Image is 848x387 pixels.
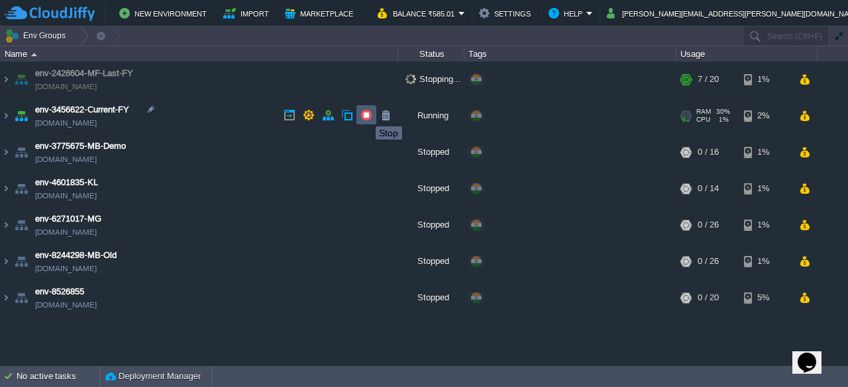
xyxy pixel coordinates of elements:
a: [DOMAIN_NAME] [35,189,97,202]
div: 1% [744,243,787,279]
button: Env Groups [5,26,70,45]
a: [DOMAIN_NAME] [35,153,97,166]
button: Import [223,5,273,21]
a: env-8526855 [35,285,84,298]
img: AMDAwAAAACH5BAEAAAAALAAAAAABAAEAAAICRAEAOw== [1,207,11,243]
img: AMDAwAAAACH5BAEAAAAALAAAAAABAAEAAAICRAEAOw== [31,53,37,56]
div: Usage [677,46,817,62]
img: AMDAwAAAACH5BAEAAAAALAAAAAABAAEAAAICRAEAOw== [1,243,11,279]
div: Stopped [398,207,464,243]
div: No active tasks [17,366,99,387]
div: Stopped [398,171,464,206]
span: 1% [715,116,729,124]
a: [DOMAIN_NAME] [35,262,97,275]
a: env-2426604-MF-Last-FY [35,67,133,80]
div: Running [398,98,464,134]
img: AMDAwAAAACH5BAEAAAAALAAAAAABAAEAAAICRAEAOw== [12,207,30,243]
iframe: chat widget [792,334,835,374]
div: 1% [744,171,787,206]
div: 0 / 20 [698,280,719,316]
img: AMDAwAAAACH5BAEAAAAALAAAAAABAAEAAAICRAEAOw== [1,280,11,316]
img: AMDAwAAAACH5BAEAAAAALAAAAAABAAEAAAICRAEAOw== [1,134,11,170]
div: 1% [744,134,787,170]
div: Stopped [398,134,464,170]
div: 0 / 26 [698,207,719,243]
a: [DOMAIN_NAME] [35,80,97,93]
button: New Environment [119,5,211,21]
img: AMDAwAAAACH5BAEAAAAALAAAAAABAAEAAAICRAEAOw== [12,171,30,206]
div: Stop [379,128,399,138]
a: [DOMAIN_NAME] [35,116,97,130]
a: [DOMAIN_NAME] [35,226,97,239]
button: Marketplace [285,5,357,21]
div: 5% [744,280,787,316]
div: 0 / 16 [698,134,719,170]
img: AMDAwAAAACH5BAEAAAAALAAAAAABAAEAAAICRAEAOw== [12,134,30,170]
div: Stopped [398,280,464,316]
a: [DOMAIN_NAME] [35,298,97,312]
img: AMDAwAAAACH5BAEAAAAALAAAAAABAAEAAAICRAEAOw== [1,98,11,134]
div: Status [399,46,464,62]
div: 0 / 14 [698,171,719,206]
a: env-8244298-MB-Old [35,249,117,262]
div: 2% [744,98,787,134]
button: Balance ₹585.01 [378,5,458,21]
a: env-3775675-MB-Demo [35,140,126,153]
div: 0 / 26 [698,243,719,279]
span: RAM [696,108,711,116]
span: 30% [716,108,730,116]
div: 1% [744,207,787,243]
img: AMDAwAAAACH5BAEAAAAALAAAAAABAAEAAAICRAEAOw== [12,280,30,316]
a: env-4601835-KL [35,176,98,189]
img: AMDAwAAAACH5BAEAAAAALAAAAAABAAEAAAICRAEAOw== [1,171,11,206]
div: Tags [465,46,676,62]
div: Stopped [398,243,464,279]
img: AMDAwAAAACH5BAEAAAAALAAAAAABAAEAAAICRAEAOw== [12,98,30,134]
a: env-3456622-Current-FY [35,103,129,116]
img: AMDAwAAAACH5BAEAAAAALAAAAAABAAEAAAICRAEAOw== [12,62,30,97]
div: 7 / 20 [698,62,719,97]
button: Settings [479,5,535,21]
span: CPU [696,116,710,124]
div: Name [1,46,397,62]
div: 1% [744,62,787,97]
img: AMDAwAAAACH5BAEAAAAALAAAAAABAAEAAAICRAEAOw== [12,243,30,279]
img: AMDAwAAAACH5BAEAAAAALAAAAAABAAEAAAICRAEAOw== [1,62,11,97]
button: Help [549,5,586,21]
a: env-6271017-MG [35,212,101,226]
img: CloudJiffy [5,5,95,22]
span: Stopping... [405,74,461,84]
button: Deployment Manager [105,370,201,383]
